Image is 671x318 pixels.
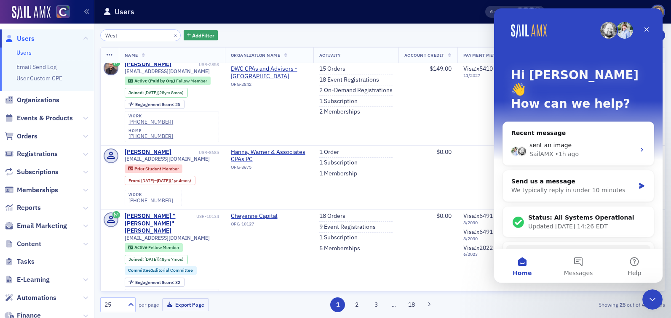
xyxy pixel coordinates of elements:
span: Payment Methods [463,52,508,58]
div: Also [490,9,498,14]
span: $149.00 [430,65,452,72]
span: From : [128,178,141,183]
span: Visa : x2022 [463,244,493,252]
a: View Homepage [51,5,70,20]
a: 2 Memberships [319,108,360,116]
span: Subscriptions [17,167,59,177]
div: (48yrs 7mos) [144,257,184,262]
button: 3 [369,297,383,312]
a: Organizations [5,95,59,105]
a: DWC CPAs and Advisors - [GEOGRAPHIC_DATA] [231,65,307,80]
a: Events & Products [5,114,73,123]
iframe: Intercom live chat [642,289,663,310]
a: 2 On-Demand Registrations [319,87,393,94]
div: Prior: Prior: Student Member [125,164,183,173]
button: Export Page [162,298,209,311]
span: [DATE] [157,178,170,183]
img: SailAMX [56,5,70,19]
div: USR-10134 [196,214,219,219]
span: Visa : x5410 [463,65,493,72]
span: Katie Foo [533,8,542,16]
a: 1 Order [319,148,339,156]
div: – (1yr 4mos) [141,178,191,183]
a: Committee:Editorial Committee [128,268,193,273]
a: Memberships [5,185,58,195]
a: Hanna, Warner & Associates CPAs PC [231,148,307,163]
strong: 426 [640,301,652,308]
span: [DATE] [144,90,158,95]
span: Activity [319,52,341,58]
div: work [128,192,173,197]
span: Fellow Member [148,244,179,250]
div: Support [556,8,585,16]
iframe: Intercom live chat [494,8,663,283]
span: Prior [134,166,145,172]
a: Users [5,34,35,43]
div: Active (Paid by Org): Active (Paid by Org): Fellow Member [125,77,211,85]
div: home [128,128,173,133]
div: [PHONE_NUMBER] [128,133,173,139]
span: Orders [17,132,37,141]
a: Email Marketing [5,221,67,231]
a: Automations [5,293,56,302]
div: 32 [135,280,180,285]
img: SailAMX [12,6,51,19]
div: Showing out of items [483,301,665,308]
button: × [172,31,179,39]
span: Add Filter [192,32,214,39]
input: Search… [100,29,181,41]
button: 18 [404,297,419,312]
a: [PERSON_NAME] [125,61,171,68]
span: Automations [17,293,56,302]
span: 8 / 2030 [463,236,511,241]
div: Engagement Score: 32 [125,278,184,287]
span: Engagement Score : [135,279,175,285]
div: [DOMAIN_NAME] [598,8,645,16]
a: [PERSON_NAME] "[PERSON_NAME]" [PERSON_NAME] [125,212,195,235]
a: E-Learning [5,275,50,284]
a: 1 Subscription [319,234,358,241]
a: 15 Orders [319,65,345,73]
span: — [463,148,468,156]
span: Memberships [17,185,58,195]
div: USR-8685 [173,150,219,155]
a: 5 Memberships [319,245,360,252]
span: Stacy Svendsen [527,8,536,16]
button: AddFilter [184,30,218,41]
div: Joined: 1997-01-31 00:00:00 [125,88,188,97]
strong: 25 [618,301,627,308]
a: 1 Subscription [319,98,358,105]
span: Content [17,239,41,249]
div: 25 [135,102,180,107]
span: Committee : [128,267,152,273]
span: Joined : [128,257,144,262]
a: [PHONE_NUMBER] [128,119,173,125]
span: $0.00 [436,212,452,220]
div: Joined: 1977-02-28 00:00:00 [125,255,188,264]
span: 11 / 2027 [463,73,511,78]
span: [EMAIL_ADDRESS][DOMAIN_NAME] [125,156,210,162]
span: Name [125,52,138,58]
span: Account Credit [404,52,444,58]
a: Registrations [5,149,58,159]
span: … [388,301,400,308]
span: $0.00 [436,148,452,156]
